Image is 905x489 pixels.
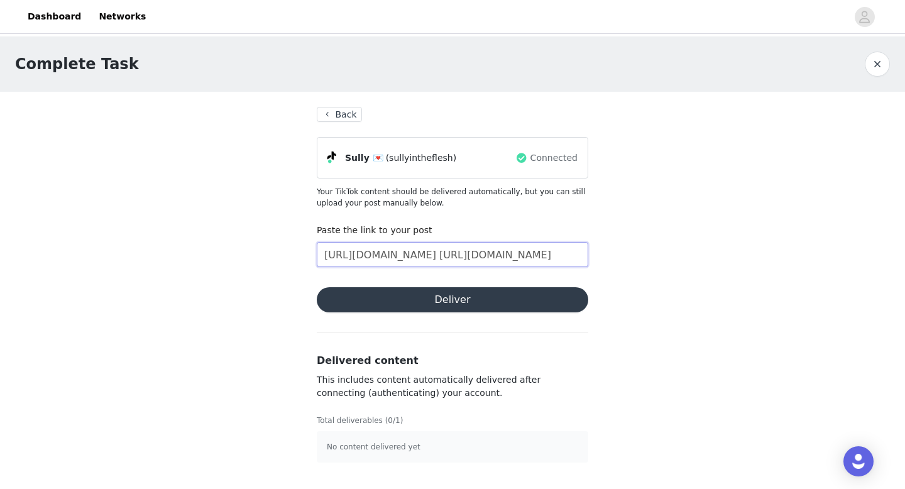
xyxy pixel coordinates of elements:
button: Back [317,107,362,122]
div: avatar [858,7,870,27]
p: Your TikTok content should be delivered automatically, but you can still upload your post manuall... [317,186,588,209]
input: Paste the link to your content here [317,242,588,267]
span: Sully 💌 [345,151,383,165]
p: No content delivered yet [327,441,578,453]
span: (sullyintheflesh) [386,151,457,165]
span: Connected [530,151,578,165]
button: Deliver [317,287,588,312]
h1: Complete Task [15,53,139,75]
div: Open Intercom Messenger [843,446,874,476]
a: Dashboard [20,3,89,31]
h3: Delivered content [317,353,588,368]
a: Networks [91,3,153,31]
label: Paste the link to your post [317,225,432,235]
p: Total deliverables (0/1) [317,415,588,426]
span: This includes content automatically delivered after connecting (authenticating) your account. [317,375,540,398]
